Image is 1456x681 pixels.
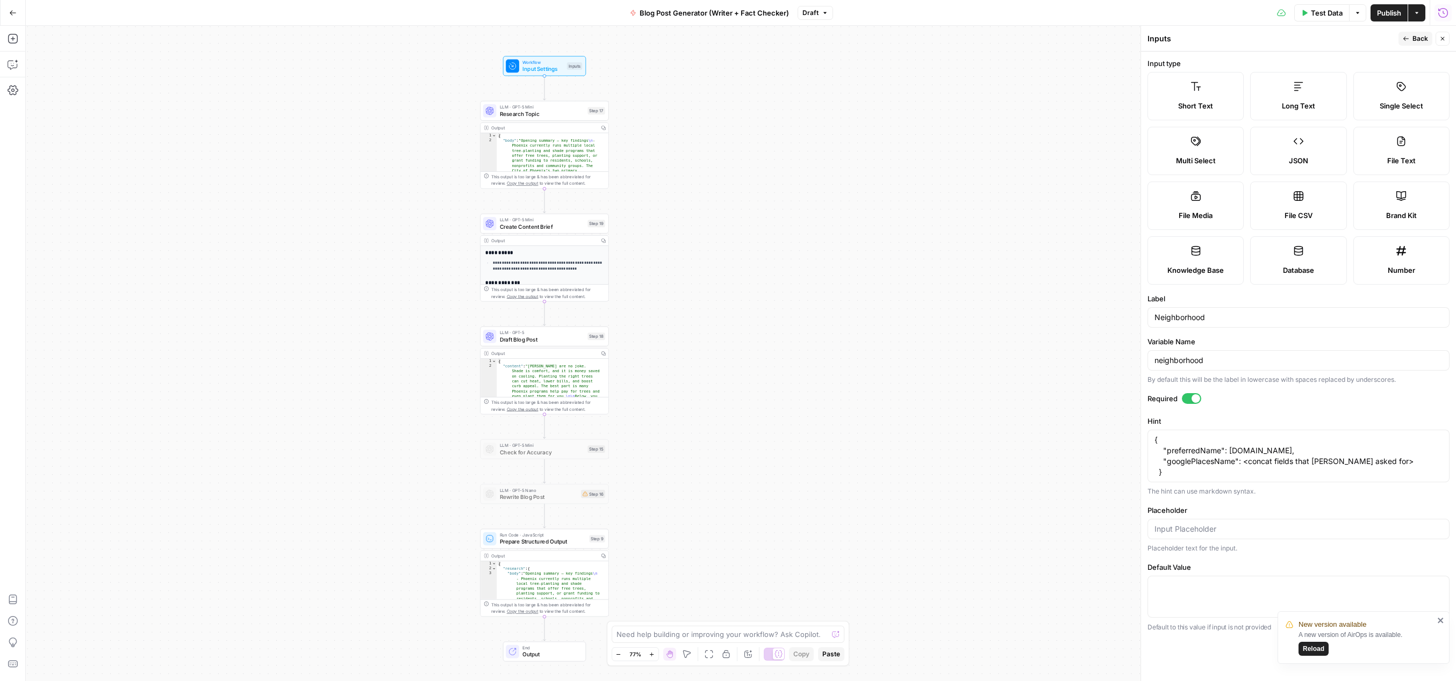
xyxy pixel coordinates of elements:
span: Copy the output [507,407,539,411]
span: Reload [1303,644,1324,654]
span: Rewrite Blog Post [500,492,578,501]
div: EndOutput [480,642,608,662]
div: Step 15 [587,445,605,453]
label: Default Value [1147,562,1450,573]
span: 77% [629,650,641,658]
button: Back [1398,32,1432,46]
g: Edge from start to step_17 [543,76,546,100]
div: Output [491,237,596,244]
span: Brand Kit [1386,210,1417,221]
span: File Text [1387,155,1416,166]
span: LLM · GPT-5 Mini [500,104,585,110]
span: Paste [822,649,840,659]
button: Test Data [1294,4,1349,21]
div: 1 [480,561,497,566]
div: 2 [480,566,497,571]
label: Hint [1147,416,1450,426]
g: Edge from step_16 to step_9 [543,504,546,528]
div: Placeholder text for the input. [1147,544,1450,553]
span: Knowledge Base [1167,265,1224,276]
div: This output is too large & has been abbreviated for review. to view the full content. [491,602,605,615]
span: Database [1283,265,1314,276]
button: close [1437,616,1445,625]
span: JSON [1289,155,1308,166]
span: Toggle code folding, rows 2 through 4 [492,566,496,571]
div: Run Code · JavaScriptPrepare Structured OutputStep 9Output{ "research":{ "body":"Opening summary ... [480,529,608,617]
div: Inputs [567,62,583,70]
div: Step 9 [589,535,605,542]
div: 1 [480,359,497,364]
label: Input type [1147,58,1450,69]
span: Single Select [1380,100,1423,111]
span: Multi Select [1176,155,1216,166]
div: Step 18 [587,332,605,340]
label: Variable Name [1147,336,1450,347]
div: Output [491,350,596,357]
button: Publish [1371,4,1408,21]
div: LLM · GPT-5 NanoRewrite Blog PostStep 16 [480,484,608,504]
span: Publish [1377,8,1401,18]
div: LLM · GPT-5Draft Blog PostStep 18Output{ "content":"[PERSON_NAME] are no joke. Shade is comfort, ... [480,327,608,415]
g: Edge from step_9 to end [543,617,546,641]
g: Edge from step_15 to step_16 [543,459,546,483]
span: Back [1412,34,1428,44]
g: Edge from step_18 to step_15 [543,414,546,438]
span: LLM · GPT-5 Mini [500,442,585,448]
span: LLM · GPT-5 Nano [500,487,578,494]
g: Edge from step_17 to step_19 [543,189,546,213]
span: Input Settings [522,65,563,73]
div: WorkflowInput SettingsInputs [480,56,608,76]
span: File CSV [1285,210,1312,221]
div: This output is too large & has been abbreviated for review. to view the full content. [491,173,605,187]
span: Draft Blog Post [500,335,585,343]
span: LLM · GPT-5 Mini [500,216,585,223]
span: Research Topic [500,110,585,118]
button: Blog Post Generator (Writer + Fact Checker) [623,4,795,21]
p: Default to this value if input is not provided [1147,622,1450,633]
button: Draft [798,6,833,20]
g: Edge from step_19 to step_18 [543,301,546,325]
label: Label [1147,293,1450,304]
span: Short Text [1178,100,1213,111]
span: Output [522,650,579,658]
span: Run Code · JavaScript [500,532,586,538]
div: Output [491,553,596,559]
label: Placeholder [1147,505,1450,516]
span: LLM · GPT-5 [500,329,585,336]
div: This output is too large & has been abbreviated for review. to view the full content. [491,286,605,300]
span: Toggle code folding, rows 1 through 3 [492,359,496,364]
button: Copy [789,647,814,661]
span: Copy the output [507,181,539,186]
div: Output [491,125,596,131]
div: Step 16 [581,490,605,498]
textarea: { "preferredName": [DOMAIN_NAME], "googlePlacesName": <concat fields that [PERSON_NAME] asked for> } [1154,434,1443,477]
span: Test Data [1311,8,1343,18]
span: Toggle code folding, rows 1 through 3 [492,133,496,138]
span: Blog Post Generator (Writer + Fact Checker) [640,8,789,18]
div: Step 19 [587,220,605,227]
label: Required [1147,393,1450,404]
button: Reload [1299,642,1329,656]
div: The hint can use markdown syntax. [1147,487,1450,496]
div: This output is too large & has been abbreviated for review. to view the full content. [491,399,605,412]
span: File Media [1179,210,1213,221]
div: 1 [480,133,497,138]
span: Number [1388,265,1415,276]
input: Input Placeholder [1154,524,1443,534]
span: Create Content Brief [500,222,585,230]
span: Copy the output [507,609,539,614]
div: Step 17 [587,107,605,114]
div: LLM · GPT-5 MiniCheck for AccuracyStep 15 [480,439,608,459]
div: A new version of AirOps is available. [1299,630,1434,656]
button: Paste [818,647,844,661]
span: Draft [802,8,819,18]
span: New version available [1299,619,1366,630]
span: Copy the output [507,294,539,299]
span: Check for Accuracy [500,448,585,456]
div: LLM · GPT-5 MiniResearch TopicStep 17Output{ "body":"Opening summary — key findings\n- Phoenix cu... [480,101,608,189]
div: By default this will be the label in lowercase with spaces replaced by underscores. [1147,375,1450,385]
span: End [522,644,579,651]
span: Toggle code folding, rows 1 through 5 [492,561,496,566]
input: Input Label [1154,312,1443,323]
input: neighborhood [1154,355,1443,366]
